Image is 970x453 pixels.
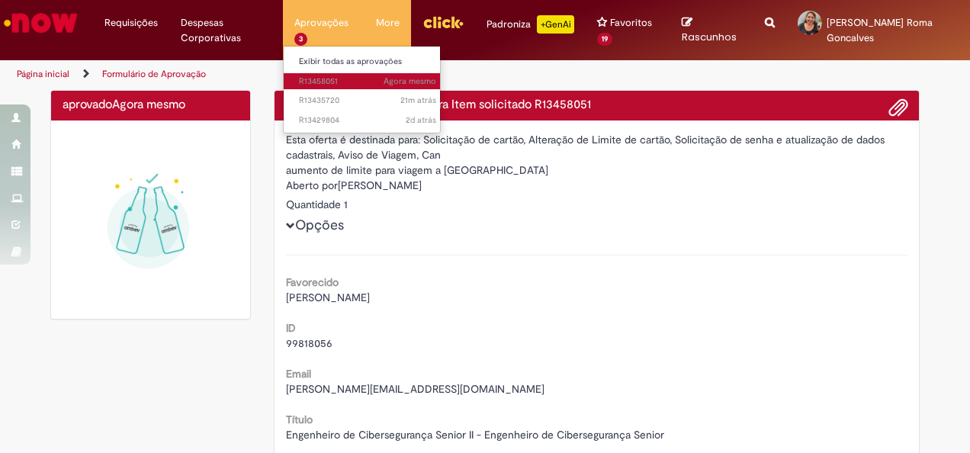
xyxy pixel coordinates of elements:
div: [PERSON_NAME] [286,178,908,197]
span: 21m atrás [400,95,436,106]
div: Esta oferta é destinada para: Solicitação de cartão, Alteração de Limite de cartão, Solicitação d... [286,132,908,162]
a: Formulário de Aprovação [102,68,206,80]
span: 99818056 [286,336,332,350]
b: Email [286,367,311,381]
a: Rascunhos [682,16,742,44]
a: Página inicial [17,68,69,80]
p: +GenAi [537,15,574,34]
span: Requisições [104,15,158,31]
span: R13429804 [299,114,436,127]
b: Favorecido [286,275,339,289]
img: ServiceNow [2,8,80,38]
div: Quantidade 1 [286,197,908,212]
span: Engenheiro de Cibersegurança Senior II - Engenheiro de Cibersegurança Senior [286,428,664,442]
img: sucesso_1.gif [63,132,239,308]
ul: Trilhas de página [11,60,635,88]
span: 3 [294,33,307,46]
ul: Aprovações [283,46,441,133]
span: 2d atrás [406,114,436,126]
time: 28/08/2025 14:52:06 [384,75,436,87]
h4: Solicitação de aprovação para Item solicitado R13458051 [286,98,908,112]
label: Aberto por [286,178,338,193]
span: Agora mesmo [384,75,436,87]
span: [PERSON_NAME] Roma Goncalves [827,16,933,44]
a: Aberto R13458051 : [284,73,451,90]
span: [PERSON_NAME][EMAIL_ADDRESS][DOMAIN_NAME] [286,382,544,396]
a: Exibir todas as aprovações [284,53,451,70]
span: Rascunhos [682,30,737,44]
time: 28/08/2025 14:31:01 [400,95,436,106]
span: Agora mesmo [112,97,185,112]
span: 19 [597,33,612,46]
span: Despesas Corporativas [181,15,271,46]
span: R13458051 [299,75,436,88]
img: click_logo_yellow_360x200.png [422,11,464,34]
a: Aberto R13429804 : [284,112,451,129]
h4: aprovado [63,98,239,112]
span: Favoritos [610,15,652,31]
b: ID [286,321,296,335]
div: Padroniza [487,15,574,34]
time: 28/08/2025 14:52:06 [112,97,185,112]
span: R13435720 [299,95,436,107]
b: Título [286,413,313,426]
span: [PERSON_NAME] [286,291,370,304]
a: Aberto R13435720 : [284,92,451,109]
span: More [376,15,400,31]
span: Aprovações [294,15,348,31]
div: aumento de limite para viagem a [GEOGRAPHIC_DATA] [286,162,908,178]
time: 26/08/2025 15:53:14 [406,114,436,126]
